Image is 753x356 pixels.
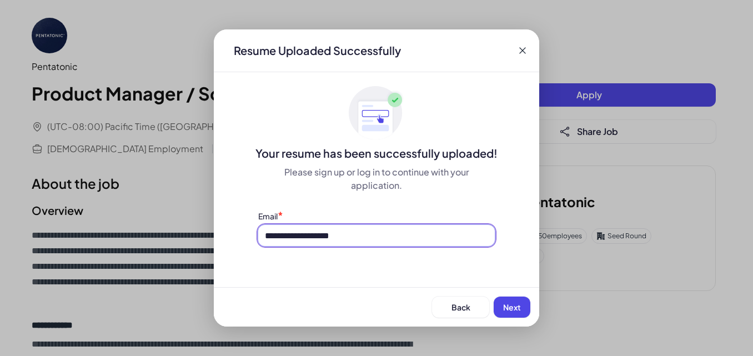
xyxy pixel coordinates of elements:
div: Your resume has been successfully uploaded! [214,146,539,161]
img: ApplyedMaskGroup3.svg [349,86,404,141]
div: Resume Uploaded Successfully [225,43,410,58]
div: Please sign up or log in to continue with your application. [258,166,495,192]
label: Email [258,211,278,221]
button: Next [494,297,530,318]
span: Back [451,302,470,312]
button: Back [432,297,489,318]
span: Next [503,302,521,312]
